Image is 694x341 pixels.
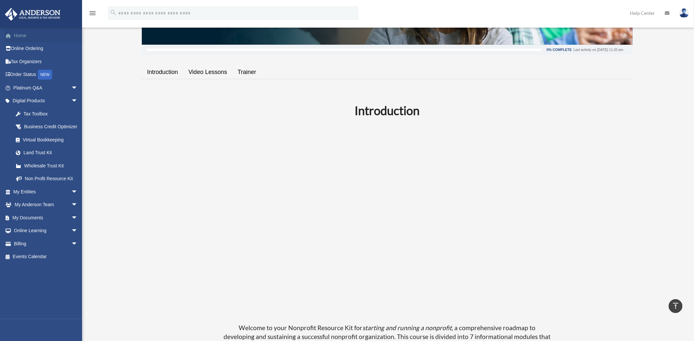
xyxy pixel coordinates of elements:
a: My Entitiesarrow_drop_down [5,185,88,198]
a: Non Profit Resource Kit [9,172,84,185]
div: Virtual Bookkeeping [23,136,79,144]
span: arrow_drop_down [71,198,84,212]
div: Wholesale Trust Kit [23,162,79,170]
span: arrow_drop_down [71,211,84,225]
span: Welcome to your Nonprofit Resource Kit for [239,324,363,331]
div: Land Trust Kit [23,149,79,157]
div: NEW [38,70,52,80]
a: My Anderson Teamarrow_drop_down [5,198,88,211]
span: arrow_drop_down [71,185,84,199]
img: Anderson Advisors Platinum Portal [3,8,62,21]
div: Business Credit Optimizer [23,123,79,131]
a: Tax Toolbox [9,107,88,120]
i: vertical_align_top [672,302,680,310]
div: 0% Complete [547,48,572,52]
h2: Introduction [146,102,629,119]
a: Video Lessons [183,63,232,82]
span: arrow_drop_down [71,237,84,251]
i: search [110,9,117,16]
span: arrow_drop_down [71,94,84,108]
a: Order StatusNEW [5,68,88,82]
a: Virtual Bookkeeping [9,133,88,146]
span: arrow_drop_down [71,81,84,95]
a: Billingarrow_drop_down [5,237,88,250]
div: Tax Toolbox [23,110,79,118]
i: menu [89,9,97,17]
div: Non Profit Resource Kit [23,175,76,183]
span: arrow_drop_down [71,224,84,238]
a: Wholesale Trust Kit [9,159,88,172]
a: My Documentsarrow_drop_down [5,211,88,224]
a: Platinum Q&Aarrow_drop_down [5,81,88,94]
a: Business Credit Optimizer [9,120,88,134]
a: Events Calendar [5,250,88,263]
img: User Pic [679,8,689,18]
a: menu [89,12,97,17]
div: Last activity on [DATE] 11:20 am [574,48,623,52]
a: Tax Organizers [5,55,88,68]
a: Online Ordering [5,42,88,55]
a: Land Trust Kit [9,146,88,159]
a: Home [5,29,88,42]
span: starting and running a nonprofit [363,324,452,331]
a: vertical_align_top [669,299,683,313]
iframe: Introduction to the Nonprofit Resource Kit [223,131,552,316]
a: Trainer [232,63,261,82]
a: Introduction [142,63,183,82]
a: Online Learningarrow_drop_down [5,224,88,237]
a: Digital Productsarrow_drop_down [5,94,88,108]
